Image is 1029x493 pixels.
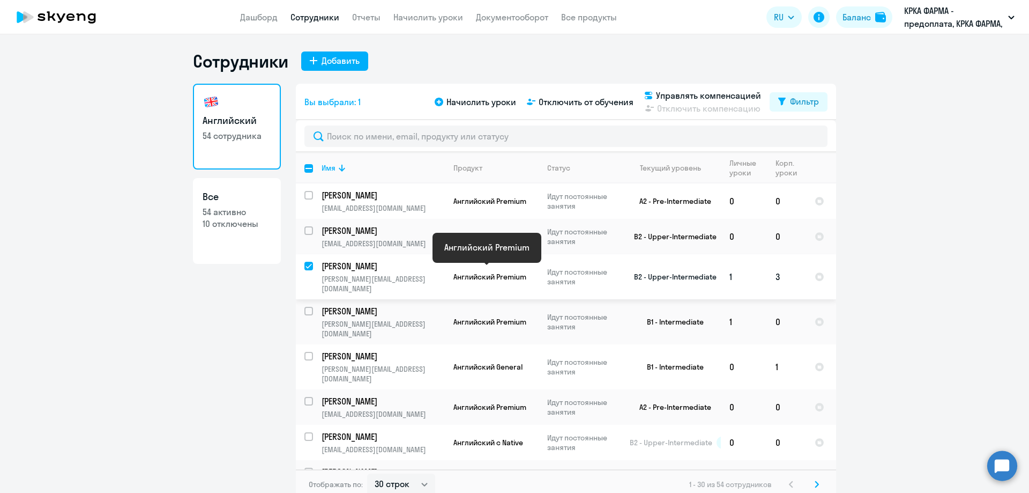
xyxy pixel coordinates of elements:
p: [PERSON_NAME] [322,260,443,272]
div: Английский Premium [444,241,530,254]
a: Все54 активно10 отключены [193,178,281,264]
td: B2 - Upper-Intermediate [621,219,721,254]
button: Фильтр [770,92,827,112]
td: 3 [767,254,806,299]
td: B1 - Intermediate [621,344,721,389]
a: Документооборот [476,12,548,23]
td: 1 [767,344,806,389]
p: [EMAIL_ADDRESS][DOMAIN_NAME] [322,409,444,419]
p: Идут постоянные занятия [547,267,621,286]
td: A2 - Pre-Intermediate [621,389,721,425]
p: [EMAIL_ADDRESS][DOMAIN_NAME] [322,239,444,248]
td: 0 [767,183,806,219]
h3: Английский [203,114,271,128]
span: Отображать по: [309,480,363,489]
td: 0 [721,389,767,425]
img: english [203,93,220,111]
p: [EMAIL_ADDRESS][DOMAIN_NAME] [322,445,444,454]
span: Английский с Native [453,438,523,447]
div: Корп. уроки [776,158,806,178]
span: Управлять компенсацией [656,89,761,102]
span: Начислить уроки [446,95,516,108]
div: Добавить [322,54,360,67]
p: [PERSON_NAME][EMAIL_ADDRESS][DOMAIN_NAME] [322,319,444,339]
span: B2 - Upper-Intermediate [630,438,712,447]
div: Текущий уровень [630,163,720,173]
span: Английский Premium [453,402,526,412]
p: 10 отключены [203,218,271,230]
p: Идут постоянные занятия [547,312,621,332]
span: Английский General [453,362,523,372]
a: [PERSON_NAME] [322,189,444,201]
td: 0 [767,389,806,425]
p: [PERSON_NAME][EMAIL_ADDRESS][DOMAIN_NAME] [322,364,444,384]
a: [PERSON_NAME] [322,225,444,237]
td: 0 [721,183,767,219]
td: B2 - Upper-Intermediate [621,254,721,299]
p: 54 сотрудника [203,130,271,142]
p: Идут постоянные занятия [547,398,621,417]
a: [PERSON_NAME] [322,395,444,407]
p: [PERSON_NAME] [322,431,443,443]
a: Сотрудники [290,12,339,23]
td: 0 [721,425,767,460]
div: Личные уроки [729,158,766,178]
a: [PERSON_NAME] [322,350,444,362]
div: Продукт [453,163,538,173]
a: Все продукты [561,12,617,23]
button: RU [766,6,802,28]
div: Личные уроки [729,158,759,178]
p: 54 активно [203,206,271,218]
span: Английский Premium [453,232,526,241]
td: 0 [767,299,806,344]
span: Английский Premium [453,317,526,327]
a: [PERSON_NAME] [322,431,444,443]
p: Идут постоянные занятия [547,227,621,246]
h1: Сотрудники [193,50,288,72]
p: [PERSON_NAME] [322,395,443,407]
p: Идут постоянные занятия [547,433,621,452]
p: КРКА ФАРМА - предоплата, КРКА ФАРМА, ООО [904,4,1004,30]
div: Имя [322,163,335,173]
a: [PERSON_NAME] [322,305,444,317]
td: 0 [767,219,806,254]
a: [PERSON_NAME] [322,260,444,272]
p: Идут постоянные занятия [547,357,621,377]
span: Английский Premium [453,196,526,206]
td: B1 - Intermediate [621,299,721,344]
p: [EMAIL_ADDRESS][DOMAIN_NAME] [322,203,444,213]
span: Вы выбрали: 1 [304,95,361,108]
a: Начислить уроки [393,12,463,23]
div: Имя [322,163,444,173]
p: [PERSON_NAME][EMAIL_ADDRESS][DOMAIN_NAME] [322,274,444,293]
span: Английский Premium [453,272,526,282]
img: balance [875,12,886,23]
p: [PERSON_NAME] [322,305,443,317]
td: A2 - Pre-Intermediate [621,183,721,219]
p: [PERSON_NAME] [322,225,443,237]
p: [PERSON_NAME] [322,350,443,362]
button: Добавить [301,51,368,71]
div: Статус [547,163,570,173]
td: 0 [721,219,767,254]
span: RU [774,11,784,24]
div: Фильтр [790,95,819,108]
input: Поиск по имени, email, продукту или статусу [304,126,827,147]
a: [PERSON_NAME] [322,466,444,478]
p: [PERSON_NAME] [322,466,443,478]
td: 1 [721,299,767,344]
p: [PERSON_NAME] [322,189,443,201]
td: 0 [767,425,806,460]
div: Корп. уроки [776,158,799,178]
a: Дашборд [240,12,278,23]
div: Продукт [453,163,482,173]
a: Английский54 сотрудника [193,84,281,170]
td: 1 [721,254,767,299]
span: Отключить от обучения [539,95,633,108]
span: 1 - 30 из 54 сотрудников [689,480,772,489]
div: Баланс [842,11,871,24]
button: КРКА ФАРМА - предоплата, КРКА ФАРМА, ООО [899,4,1020,30]
td: 0 [721,344,767,389]
button: Балансbalance [836,6,892,28]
